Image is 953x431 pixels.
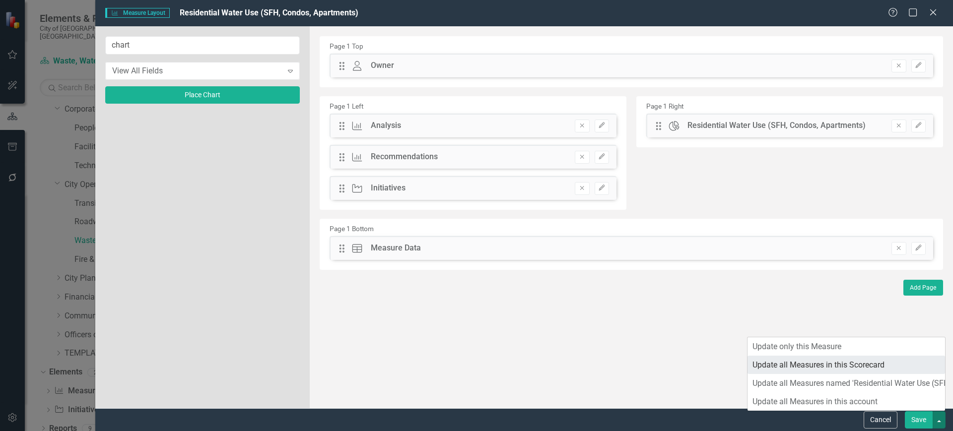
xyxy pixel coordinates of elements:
div: Recommendations [371,151,438,163]
small: Page 1 Top [330,42,363,50]
a: Update only this Measure [748,337,945,356]
small: Page 1 Left [330,102,363,110]
div: Residential Water Use (SFH, Condos, Apartments) [687,120,866,131]
span: Measure Layout [105,8,170,18]
a: Update all Measures in this Scorecard [748,356,945,374]
div: Analysis [371,120,401,131]
a: Update all Measures named 'Residential Water Use (SFH, Condos, Apartments)' [748,374,945,392]
button: Place Chart [105,86,300,104]
span: Residential Water Use (SFH, Condos, Apartments) [180,8,358,17]
div: View All Fields [112,65,282,76]
div: Owner [371,60,394,71]
small: Page 1 Right [646,102,683,110]
small: Page 1 Bottom [330,225,374,233]
button: Add Page [903,280,943,296]
button: Cancel [864,411,897,429]
a: Update all Measures in this account [748,392,945,411]
div: Measure Data [371,243,421,254]
div: Initiatives [371,183,406,194]
button: Save [905,411,933,429]
input: Filter List... [105,36,300,55]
